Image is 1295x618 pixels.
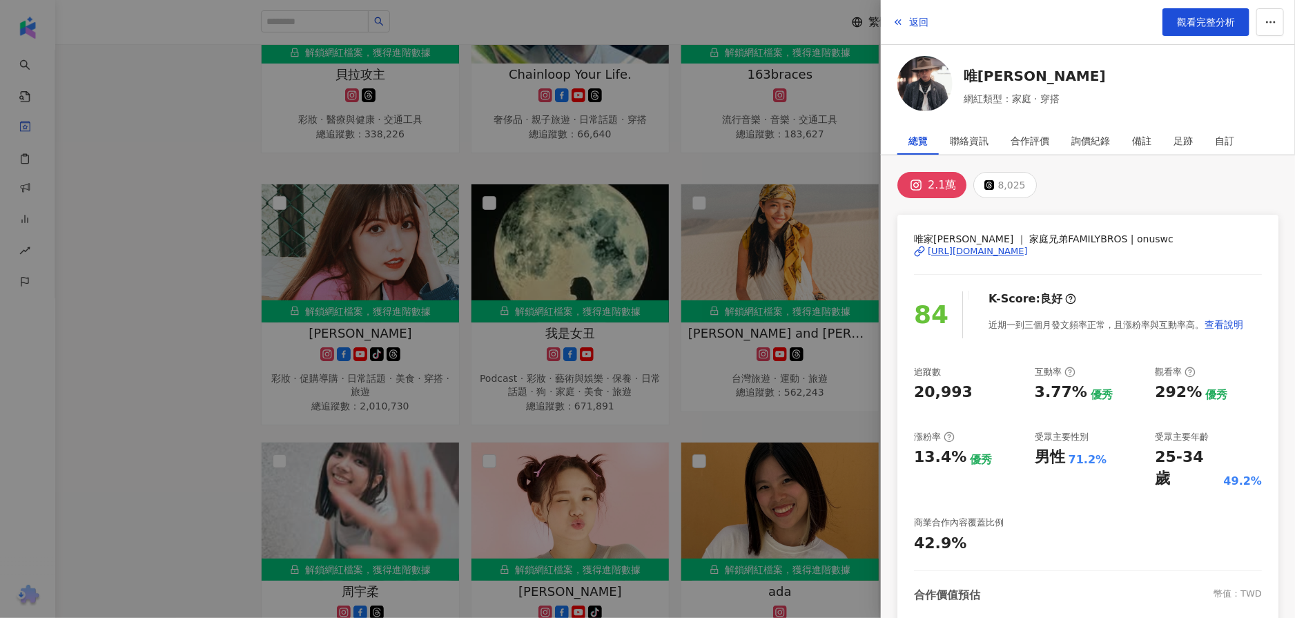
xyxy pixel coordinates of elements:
div: [URL][DOMAIN_NAME] [928,245,1028,258]
a: KOL Avatar [897,56,953,116]
div: 優秀 [1091,387,1113,403]
button: 8,025 [973,172,1036,198]
button: 查看說明 [1204,311,1244,338]
a: 觀看完整分析 [1162,8,1249,36]
div: 觀看率 [1155,366,1196,378]
div: 8,025 [997,175,1025,195]
div: 13.4% [914,447,966,468]
div: 合作價值預估 [914,588,980,603]
div: 良好 [1040,291,1062,307]
div: 優秀 [970,452,992,467]
div: 71.2% [1069,452,1107,467]
div: 3.77% [1035,382,1087,403]
span: 網紅類型：家庭 · 穿搭 [964,91,1106,106]
div: 足跡 [1174,127,1193,155]
div: 292% [1155,382,1202,403]
img: KOL Avatar [897,56,953,111]
div: 受眾主要年齡 [1155,431,1209,443]
a: [URL][DOMAIN_NAME] [914,245,1262,258]
div: 互動率 [1035,366,1075,378]
span: 唯家[PERSON_NAME] ｜ 家庭兄弟FAMILYBROS | onuswc [914,231,1262,247]
button: 2.1萬 [897,172,966,198]
div: K-Score : [989,291,1076,307]
div: 備註 [1132,127,1151,155]
div: 近期一到三個月發文頻率正常，且漲粉率與互動率高。 [989,311,1244,338]
span: 查看說明 [1205,319,1243,330]
div: 受眾主要性別 [1035,431,1089,443]
div: 商業合作內容覆蓋比例 [914,516,1004,529]
div: 總覽 [908,127,928,155]
div: 幣值：TWD [1214,588,1262,603]
div: 優秀 [1205,387,1227,403]
div: 2.1萬 [928,175,956,195]
div: 合作評價 [1011,127,1049,155]
div: 追蹤數 [914,366,941,378]
div: 詢價紀錄 [1071,127,1110,155]
div: 自訂 [1215,127,1234,155]
a: 唯[PERSON_NAME] [964,66,1106,86]
div: 49.2% [1223,474,1262,489]
div: 25-34 歲 [1155,447,1220,490]
button: 返回 [892,8,929,36]
div: 聯絡資訊 [950,127,989,155]
div: 20,993 [914,382,973,403]
div: 42.9% [914,533,966,554]
div: 男性 [1035,447,1065,468]
span: 觀看完整分析 [1177,17,1235,28]
span: 返回 [909,17,928,28]
div: 漲粉率 [914,431,955,443]
div: 84 [914,296,948,335]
